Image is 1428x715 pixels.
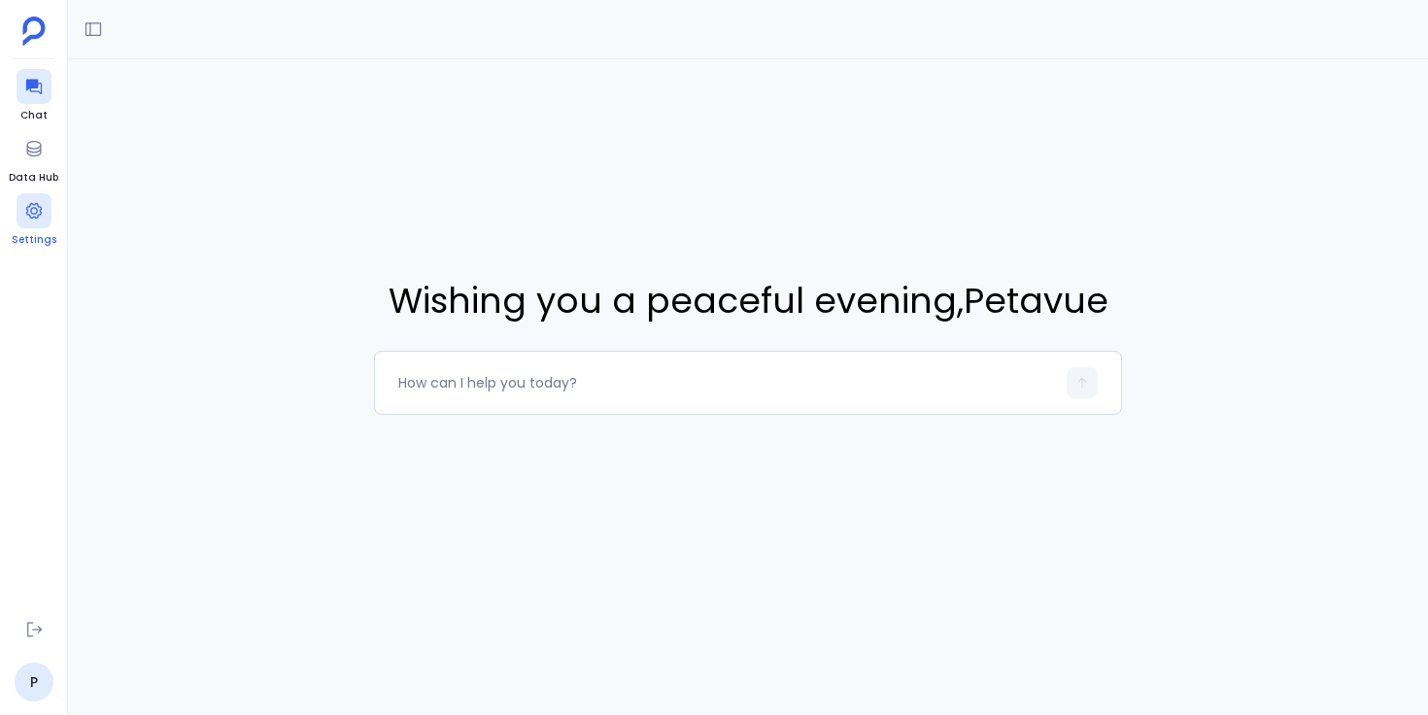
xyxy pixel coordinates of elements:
[12,232,56,248] span: Settings
[374,275,1122,327] span: Wishing you a peaceful evening , Petavue
[9,170,58,186] span: Data Hub
[15,663,53,701] a: P
[12,193,56,248] a: Settings
[17,69,51,123] a: Chat
[17,108,51,123] span: Chat
[9,131,58,186] a: Data Hub
[22,17,46,46] img: petavue logo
